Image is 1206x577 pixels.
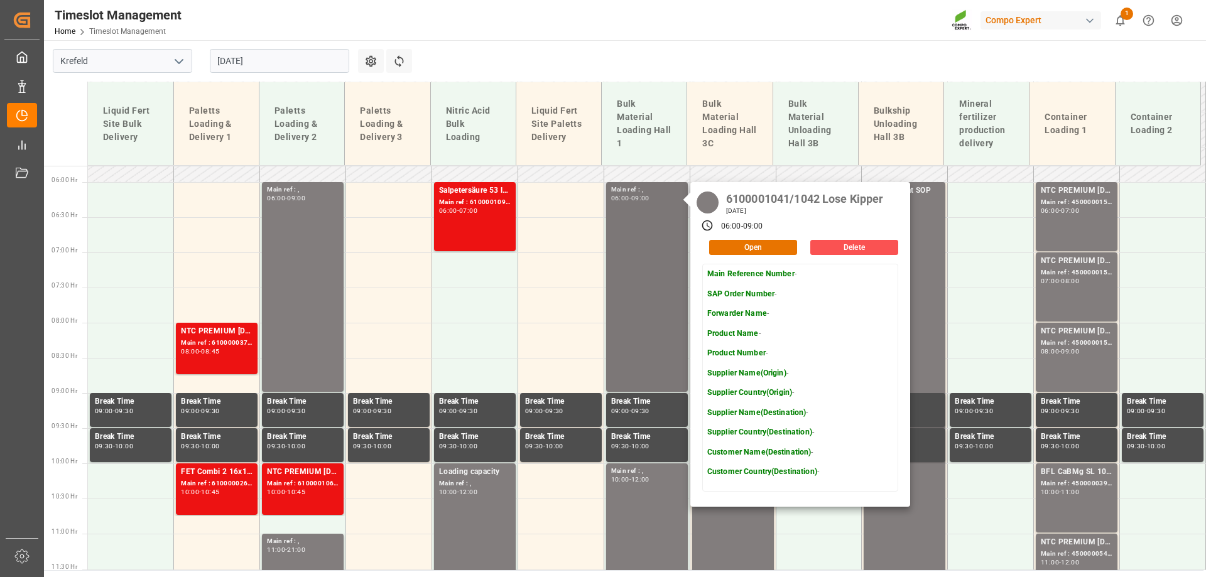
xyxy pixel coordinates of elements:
div: NTC PREMIUM [DATE] 50kg (x25) INT MTO; [181,325,253,338]
div: - [1145,443,1147,449]
div: 09:30 [545,408,563,414]
div: Break Time [439,396,511,408]
div: NTC PREMIUM [DATE] 25kg (x42) INT; [1041,536,1112,549]
div: 09:30 [373,408,391,414]
div: 10:45 [287,489,305,495]
div: Break Time [1041,396,1112,408]
p: - [707,269,819,280]
div: - [457,489,459,495]
div: - [457,408,459,414]
div: 09:00 [631,195,649,201]
strong: Supplier Country(Origin) [707,388,792,397]
p: - [707,466,819,478]
div: 09:00 [267,408,285,414]
span: 10:00 Hr [52,458,77,465]
strong: Supplier Name(Destination) [707,408,806,417]
div: - [1059,559,1061,565]
span: 08:00 Hr [52,317,77,324]
div: 06:00 [611,195,629,201]
div: 09:00 [525,408,543,414]
div: Break Time [1127,431,1198,443]
strong: SAP Order Number [707,289,774,298]
div: 09:00 [1041,408,1059,414]
div: 11:00 [267,547,285,553]
div: - [113,408,115,414]
div: 08:00 [181,348,199,354]
div: - [371,443,373,449]
div: - [629,408,631,414]
div: 21:00 [287,547,305,553]
div: Bulk Material Unloading Hall 3B [783,92,848,155]
div: Bulkship Unloading Hall 3B [869,99,933,149]
div: 10:45 [201,489,219,495]
span: 06:00 Hr [52,176,77,183]
div: Main ref : , [439,478,511,489]
div: 09:00 [181,408,199,414]
div: - [973,408,975,414]
div: Paletts Loading & Delivery 3 [355,99,420,149]
p: - [707,447,819,458]
div: - [1059,489,1061,495]
div: - [285,408,287,414]
strong: Forwarder Name [707,309,767,318]
strong: Supplier Name(Origin) [707,369,786,377]
div: 06:00 [1041,208,1059,213]
div: 11:00 [1061,489,1079,495]
div: Break Time [353,396,425,408]
div: Break Time [181,431,253,443]
div: 09:30 [439,443,457,449]
div: - [457,443,459,449]
div: Loading capacity [439,466,511,478]
div: - [629,443,631,449]
div: - [371,408,373,414]
div: 10:00 [631,443,649,449]
div: 09:00 [611,408,629,414]
div: 10:00 [181,489,199,495]
p: - [707,387,819,399]
button: Delete [810,240,898,255]
div: 09:30 [201,408,219,414]
div: - [285,195,287,201]
div: 09:00 [95,408,113,414]
div: - [1059,408,1061,414]
div: Main ref : 6100000264, 4510352522; 2000000197; [181,478,253,489]
p: - [707,427,819,438]
div: - [741,221,743,232]
div: 09:30 [631,408,649,414]
div: Break Time [525,396,597,408]
div: 09:30 [181,443,199,449]
div: Paletts Loading & Delivery 2 [269,99,334,149]
input: Type to search/select [53,49,192,73]
div: - [285,489,287,495]
a: Home [55,27,75,36]
div: Liquid Fert Site Paletts Delivery [526,99,591,149]
div: 09:00 [1061,348,1079,354]
div: Main ref : , [611,466,683,477]
div: - [973,443,975,449]
div: 10:00 [975,443,993,449]
div: 09:30 [1061,408,1079,414]
div: - [1059,348,1061,354]
div: Main ref : 6100001093, 2000001003; [439,197,511,208]
div: 09:30 [115,408,133,414]
div: 10:00 [611,477,629,482]
div: Main ref : , [611,185,683,195]
div: 06:00 [439,208,457,213]
div: 10:00 [1147,443,1165,449]
div: - [543,443,545,449]
span: 10:30 Hr [52,493,77,500]
div: Mineral fertilizer production delivery [954,92,1019,155]
div: Bulk Material Loading Hall 1 [612,92,676,155]
div: Nitric Acid Bulk Loading [441,99,506,149]
div: Break Time [611,396,683,408]
button: Open [709,240,797,255]
p: - [707,308,819,320]
div: FET Combi 2 16x1kg (x40) EN MSE;NTC PREMIUM [DATE] 50kg (x25) INT MTO; [181,466,253,478]
div: Break Time [439,431,511,443]
div: - [1059,278,1061,284]
div: 09:00 [353,408,371,414]
div: 07:00 [459,208,477,213]
div: Break Time [525,431,597,443]
div: - [1059,443,1061,449]
div: 09:30 [975,408,993,414]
